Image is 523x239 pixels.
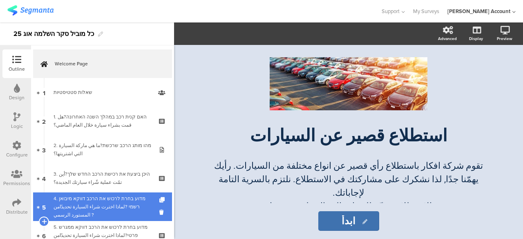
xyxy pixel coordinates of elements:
[3,180,30,187] div: Permissions
[382,7,400,15] span: Support
[13,27,94,40] div: כל מוביל סקר השלמה אוג 25
[54,194,151,219] div: 4. מדוע בחרת לרכוש את הרכב דווקא מיבואן רשמי ?لماذا اخترت شراء السيارة تحديدًامن المستورد الرسمي ?
[42,116,46,125] span: 2
[33,135,172,164] a: 3 2. מהו מותג הרכב שרכשת?ما هي ماركة السيارة التي اشتريتها؟
[318,211,379,231] input: Start
[55,60,159,68] span: Welcome Page
[9,65,25,73] div: Outline
[42,174,46,183] span: 4
[33,107,172,135] a: 2 1. האם קנית רכב במהלך השנה האחרונה?هل قمت بشراء سيارة خلال العام الماضي؟
[54,88,151,96] div: שאלות סטטיסטיות
[33,49,172,78] a: Welcome Page
[33,78,172,107] a: 1 שאלות סטטיסטיות
[6,208,28,216] div: Distribute
[9,94,25,101] div: Design
[33,164,172,192] a: 4 3. היכן ביצעת את רכישת הרכב החדש שלך?أين تمّت عملية شّراء سيارتك الجديدة؟
[438,36,457,42] div: Advanced
[159,208,166,216] i: Delete
[447,7,510,15] div: [PERSON_NAME] Account
[33,192,172,221] a: 5 4. מדוע בחרת לרכוש את הרכב דווקא מיבואן רשמי ?لماذا اخترت شراء السيارة تحديدًامن المستورد الرسمي ?
[54,141,151,158] div: 2. מהו מותג הרכב שרכשת?ما هي ماركة السيارة التي اشتريتها؟
[7,5,54,16] img: segmanta logo
[43,88,45,97] span: 1
[197,125,500,145] p: استطلاع قصير عن السيارات
[11,123,23,130] div: Logic
[54,170,151,186] div: 3. היכן ביצעת את רכישת הרכב החדש שלך?أين تمّت عملية شّراء سيارتك الجديدة؟
[159,197,166,203] i: Duplicate
[42,202,46,211] span: 5
[206,159,492,199] p: تقوم شركة افكار باستطلاع رأي قصير عن انواع مختلفة من السيارات. رأيك يهمّنا جدًا, لذا نشكرك على مش...
[6,151,28,159] div: Configure
[497,36,512,42] div: Preview
[469,36,483,42] div: Display
[206,199,492,213] p: الاستطلاع موجّه للنساء والرجال على حد سواء
[54,113,151,129] div: 1. האם קנית רכב במהלך השנה האחרונה?هل قمت بشراء سيارة خلال العام الماضي؟
[42,145,46,154] span: 3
